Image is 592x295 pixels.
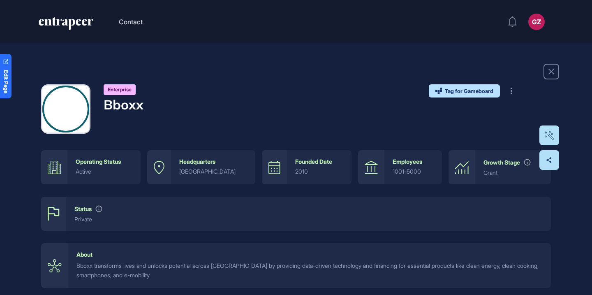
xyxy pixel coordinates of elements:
div: private [74,216,543,223]
div: Employees [393,158,422,165]
div: active [76,168,132,175]
div: Growth Stage [483,159,520,166]
div: Enterprise [104,84,136,95]
div: Status [74,206,92,212]
a: entrapeer-logo [38,17,94,33]
button: GZ [528,14,545,30]
div: 1001-5000 [393,168,434,175]
div: 2010 [295,168,344,175]
span: Edit Page [3,70,9,93]
div: Operating Status [76,158,121,165]
div: Headquarters [179,158,215,165]
button: Contact [119,16,143,27]
h4: Bboxx [104,97,143,112]
div: Grant [483,170,543,176]
div: Founded Date [295,158,332,165]
div: [GEOGRAPHIC_DATA] [179,168,247,175]
span: Tag for Gameboard [445,88,493,94]
div: About [76,251,92,258]
div: Bboxx transforms lives and unlocks potential across [GEOGRAPHIC_DATA] by providing data-driven te... [76,261,543,280]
